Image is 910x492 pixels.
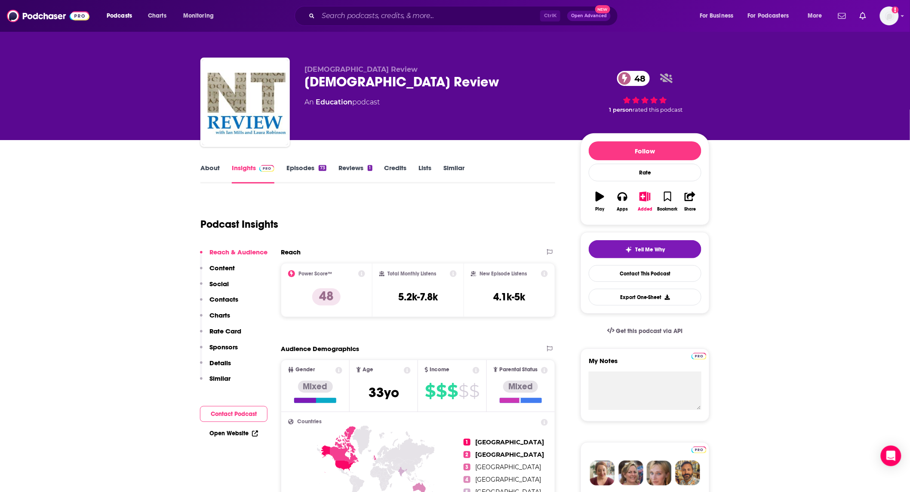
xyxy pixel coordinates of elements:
[589,289,701,306] button: Export One-Sheet
[692,446,707,453] img: Podchaser Pro
[319,165,326,171] div: 73
[177,9,225,23] button: open menu
[748,10,789,22] span: For Podcasters
[540,10,560,21] span: Ctrl K
[856,9,870,23] a: Show notifications dropdown
[692,353,707,360] img: Podchaser Pro
[571,14,607,18] span: Open Advanced
[595,5,611,13] span: New
[200,406,267,422] button: Contact Podcast
[476,476,541,483] span: [GEOGRAPHIC_DATA]
[589,240,701,258] button: tell me why sparkleTell Me Why
[464,464,470,471] span: 3
[616,327,683,335] span: Get this podcast via API
[634,186,656,217] button: Added
[101,9,143,23] button: open menu
[590,461,615,486] img: Sydney Profile
[297,419,322,425] span: Countries
[142,9,172,23] a: Charts
[209,327,241,335] p: Rate Card
[209,430,258,437] a: Open Website
[808,10,822,22] span: More
[183,10,214,22] span: Monitoring
[447,384,458,398] span: $
[316,98,352,106] a: Education
[200,295,238,311] button: Contacts
[589,141,701,160] button: Follow
[589,186,611,217] button: Play
[425,384,435,398] span: $
[209,343,238,351] p: Sponsors
[638,207,652,212] div: Added
[202,59,288,145] a: New Testament Review
[684,207,696,212] div: Share
[464,476,470,483] span: 4
[384,164,407,183] a: Credits
[881,446,901,466] div: Open Intercom Messenger
[611,186,633,217] button: Apps
[281,248,301,256] h2: Reach
[209,295,238,303] p: Contacts
[200,359,231,375] button: Details
[209,280,229,288] p: Social
[802,9,833,23] button: open menu
[618,461,643,486] img: Barbara Profile
[444,164,465,183] a: Similar
[617,71,650,86] a: 48
[636,246,665,253] span: Tell Me Why
[368,165,372,171] div: 1
[692,445,707,453] a: Pro website
[656,186,679,217] button: Bookmark
[200,280,229,296] button: Social
[232,164,274,183] a: InsightsPodchaser Pro
[148,10,166,22] span: Charts
[567,11,611,21] button: Open AdvancedNew
[503,381,538,393] div: Mixed
[679,186,701,217] button: Share
[304,65,418,73] span: [DEMOGRAPHIC_DATA] Review
[295,367,315,373] span: Gender
[363,367,373,373] span: Age
[209,311,230,319] p: Charts
[609,107,633,113] span: 1 person
[303,6,626,26] div: Search podcasts, credits, & more...
[469,384,479,398] span: $
[436,384,446,398] span: $
[480,271,527,277] h2: New Episode Listens
[200,164,220,183] a: About
[658,207,678,212] div: Bookmark
[369,384,399,401] span: 33 yo
[476,463,541,471] span: [GEOGRAPHIC_DATA]
[430,367,450,373] span: Income
[209,374,231,382] p: Similar
[835,9,849,23] a: Show notifications dropdown
[499,367,538,373] span: Parental Status
[581,65,710,119] div: 48 1 personrated this podcast
[458,384,468,398] span: $
[209,248,267,256] p: Reach & Audience
[633,107,682,113] span: rated this podcast
[419,164,432,183] a: Lists
[200,343,238,359] button: Sponsors
[200,311,230,327] button: Charts
[600,321,690,342] a: Get this podcast via API
[259,165,274,172] img: Podchaser Pro
[209,264,235,272] p: Content
[388,271,437,277] h2: Total Monthly Listens
[589,357,701,372] label: My Notes
[200,248,267,264] button: Reach & Audience
[200,264,235,280] button: Content
[200,327,241,343] button: Rate Card
[494,290,526,303] h3: 4.1k-5k
[338,164,372,183] a: Reviews1
[647,461,672,486] img: Jules Profile
[476,451,544,458] span: [GEOGRAPHIC_DATA]
[464,439,470,446] span: 1
[398,290,438,303] h3: 5.2k-7.8k
[589,265,701,282] a: Contact This Podcast
[107,10,132,22] span: Podcasts
[304,97,380,107] div: An podcast
[625,246,632,253] img: tell me why sparkle
[281,345,359,353] h2: Audience Demographics
[742,9,802,23] button: open menu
